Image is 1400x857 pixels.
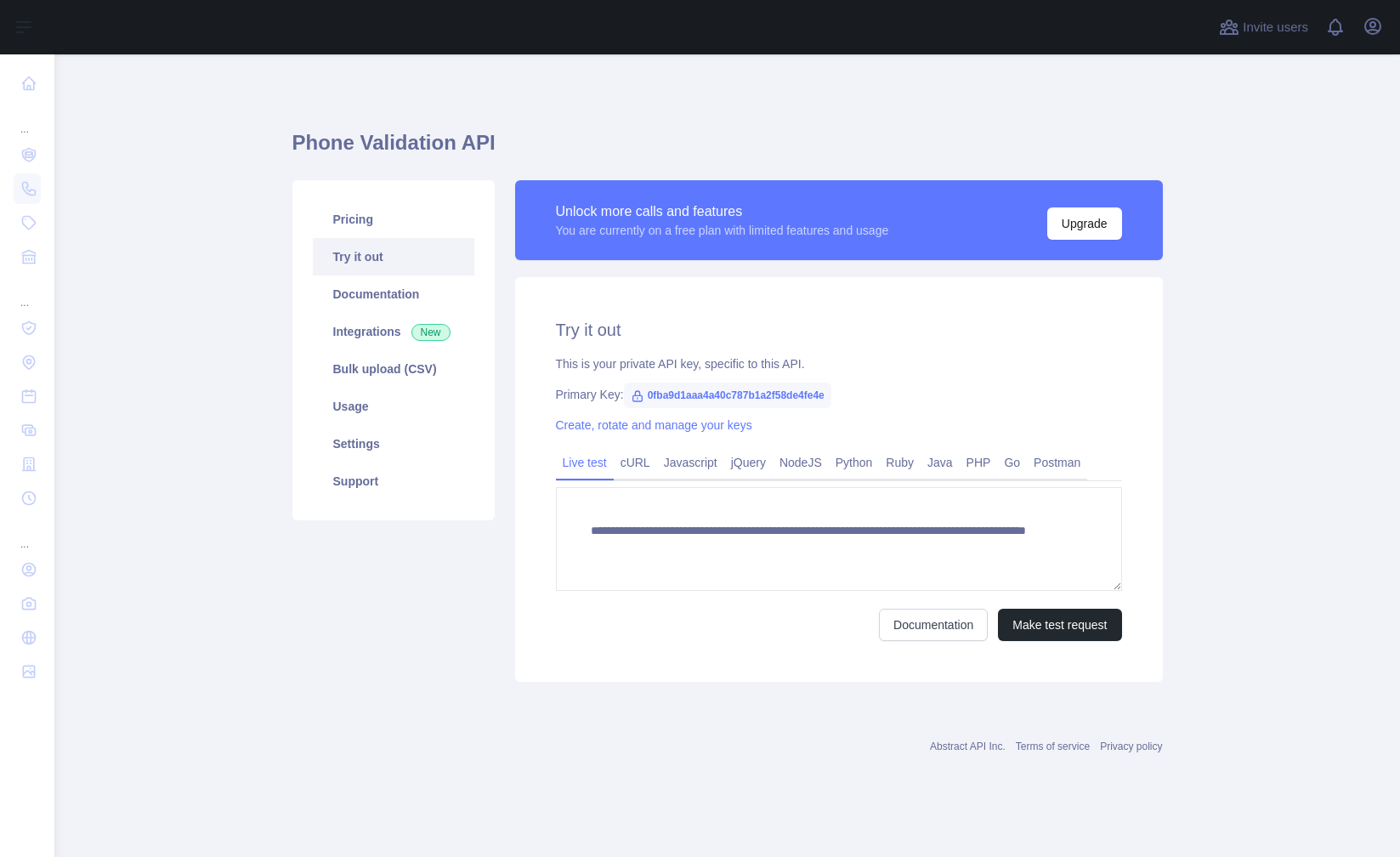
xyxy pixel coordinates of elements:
[556,318,1122,342] h2: Try it out
[292,129,1163,170] h1: Phone Validation API
[879,609,988,641] a: Documentation
[313,313,474,350] a: Integrations New
[313,350,474,388] a: Bulk upload (CSV)
[930,741,1006,752] a: Abstract API Inc.
[556,386,1122,403] div: Primary Key:
[998,609,1121,641] button: Make test request
[657,449,724,476] a: Javascript
[829,449,880,476] a: Python
[14,102,41,136] div: ...
[1243,18,1308,37] span: Invite users
[411,324,451,341] span: New
[313,275,474,313] a: Documentation
[1100,741,1162,752] a: Privacy policy
[313,425,474,463] a: Settings
[960,449,998,476] a: PHP
[313,388,474,425] a: Usage
[879,449,921,476] a: Ruby
[313,238,474,275] a: Try it out
[1016,741,1090,752] a: Terms of service
[556,355,1122,372] div: This is your private API key, specific to this API.
[14,517,41,551] div: ...
[313,463,474,500] a: Support
[997,449,1027,476] a: Go
[313,201,474,238] a: Pricing
[556,222,889,239] div: You are currently on a free plan with limited features and usage
[1027,449,1087,476] a: Postman
[724,449,773,476] a: jQuery
[1047,207,1122,240] button: Upgrade
[556,418,752,432] a: Create, rotate and manage your keys
[14,275,41,309] div: ...
[773,449,829,476] a: NodeJS
[921,449,960,476] a: Java
[556,449,614,476] a: Live test
[556,201,889,222] div: Unlock more calls and features
[624,383,831,408] span: 0fba9d1aaa4a40c787b1a2f58de4fe4e
[1216,14,1312,41] button: Invite users
[614,449,657,476] a: cURL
